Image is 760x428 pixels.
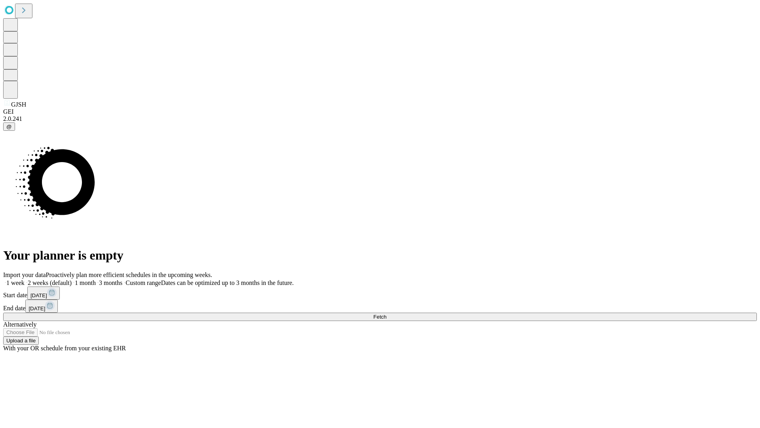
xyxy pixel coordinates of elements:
span: Alternatively [3,321,36,328]
button: Upload a file [3,336,39,345]
span: Fetch [373,314,386,320]
span: @ [6,124,12,130]
div: End date [3,300,757,313]
span: Custom range [125,279,161,286]
span: With your OR schedule from your existing EHR [3,345,126,352]
button: @ [3,122,15,131]
span: [DATE] [28,306,45,311]
button: [DATE] [25,300,58,313]
span: GJSH [11,101,26,108]
span: 1 month [75,279,96,286]
span: Import your data [3,271,46,278]
div: 2.0.241 [3,115,757,122]
h1: Your planner is empty [3,248,757,263]
button: [DATE] [27,287,60,300]
button: Fetch [3,313,757,321]
span: 3 months [99,279,122,286]
span: 2 weeks (default) [28,279,72,286]
div: Start date [3,287,757,300]
div: GEI [3,108,757,115]
span: 1 week [6,279,25,286]
span: [DATE] [30,292,47,298]
span: Proactively plan more efficient schedules in the upcoming weeks. [46,271,212,278]
span: Dates can be optimized up to 3 months in the future. [161,279,294,286]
